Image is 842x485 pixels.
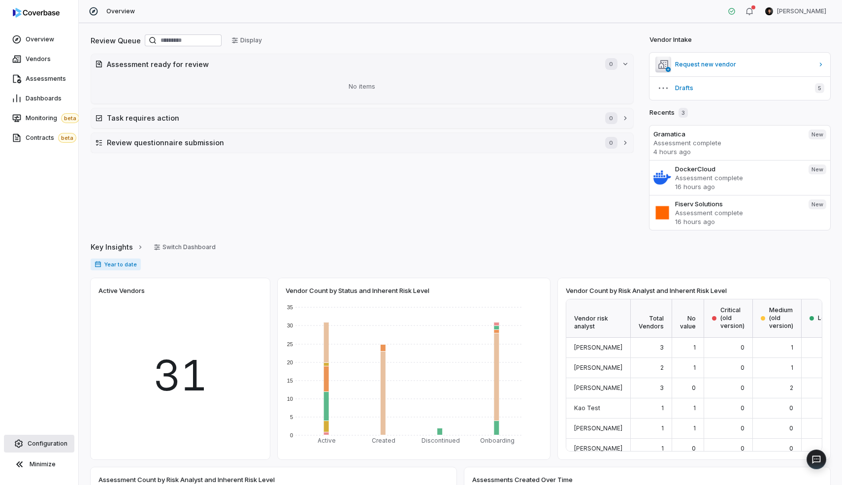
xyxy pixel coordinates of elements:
span: [PERSON_NAME] [574,424,622,432]
span: 1 [693,424,696,432]
span: Assessments Created Over Time [472,475,573,484]
a: Fiserv SolutionsAssessment complete16 hours agoNew [649,195,831,230]
text: 20 [287,359,293,365]
h2: Task requires action [107,113,595,123]
span: 3 [660,344,664,351]
div: Total Vendors [631,299,672,338]
a: Request new vendor [649,53,831,76]
span: Contracts [26,133,76,143]
span: Active Vendors [98,286,145,295]
span: Monitoring [26,113,79,123]
a: GramaticaAssessment complete4 hours agoNew [649,126,831,160]
h2: Vendor Intake [649,35,692,45]
p: Assessment complete [675,208,801,217]
span: Vendors [26,55,51,63]
span: 0 [605,112,617,124]
span: 1 [693,344,696,351]
span: Minimize [30,460,56,468]
h2: Review questionnaire submission [107,137,595,148]
button: Review questionnaire submission0 [91,133,633,153]
span: Vendor Count by Status and Inherent Risk Level [286,286,429,295]
span: Year to date [91,259,141,270]
span: [PERSON_NAME] [574,445,622,452]
button: Switch Dashboard [148,240,222,255]
p: 16 hours ago [675,217,801,226]
span: 0 [789,445,793,452]
p: Assessment complete [653,138,801,147]
button: Minimize [4,454,74,474]
text: 15 [287,378,293,384]
span: Assessment Count by Risk Analyst and Inherent Risk Level [98,475,275,484]
span: [PERSON_NAME] [574,344,622,351]
span: 0 [789,404,793,412]
span: Medium (old version) [769,306,793,330]
span: 0 [605,137,617,149]
span: 3 [660,384,664,391]
span: 3 [679,108,688,118]
button: Display [226,33,268,48]
span: Overview [26,35,54,43]
span: Assessments [26,75,66,83]
span: 0 [741,424,745,432]
a: Overview [2,31,76,48]
span: 1 [661,445,664,452]
span: New [809,164,826,174]
a: Key Insights [91,237,144,258]
span: Key Insights [91,242,133,252]
a: Contractsbeta [2,129,76,147]
span: 0 [692,384,696,391]
text: 10 [287,396,293,402]
span: 1 [791,344,793,351]
span: Request new vendor [675,61,814,68]
span: Vendor Count by Risk Analyst and Inherent Risk Level [566,286,727,295]
button: Clarence Chio avatar[PERSON_NAME] [759,4,832,19]
a: Vendors [2,50,76,68]
p: Assessment complete [675,173,801,182]
img: logo-D7KZi-bG.svg [13,8,60,18]
span: New [809,129,826,139]
span: 0 [692,445,696,452]
span: 0 [741,344,745,351]
text: 0 [290,432,293,438]
span: [PERSON_NAME] [777,7,826,15]
button: Key Insights [88,237,147,258]
h3: DockerCloud [675,164,801,173]
svg: Date range for report [95,261,101,268]
span: Kao Test [574,404,600,412]
span: [PERSON_NAME] [574,384,622,391]
span: 1 [661,404,664,412]
span: 31 [153,344,207,407]
span: 0 [789,424,793,432]
p: 4 hours ago [653,147,801,156]
h2: Review Queue [91,35,141,46]
text: 30 [287,323,293,328]
span: beta [58,133,76,143]
div: Vendor risk analyst [566,299,631,338]
img: Clarence Chio avatar [765,7,773,15]
button: Drafts5 [649,76,831,100]
p: 16 hours ago [675,182,801,191]
h3: Gramatica [653,129,801,138]
span: Dashboards [26,95,62,102]
a: Monitoringbeta [2,109,76,127]
span: 1 [661,424,664,432]
span: 1 [791,364,793,371]
span: 0 [741,404,745,412]
span: 2 [790,384,793,391]
button: Task requires action0 [91,108,633,128]
text: 5 [290,414,293,420]
span: 0 [741,364,745,371]
span: beta [61,113,79,123]
span: 0 [605,58,617,70]
span: 1 [693,404,696,412]
a: Dashboards [2,90,76,107]
h2: Assessment ready for review [107,59,595,69]
text: 25 [287,341,293,347]
span: 1 [693,364,696,371]
text: 35 [287,304,293,310]
div: No value [672,299,704,338]
span: 2 [660,364,664,371]
a: DockerCloudAssessment complete16 hours agoNew [649,160,831,195]
button: Assessment ready for review0 [91,54,633,74]
span: Drafts [675,84,807,92]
